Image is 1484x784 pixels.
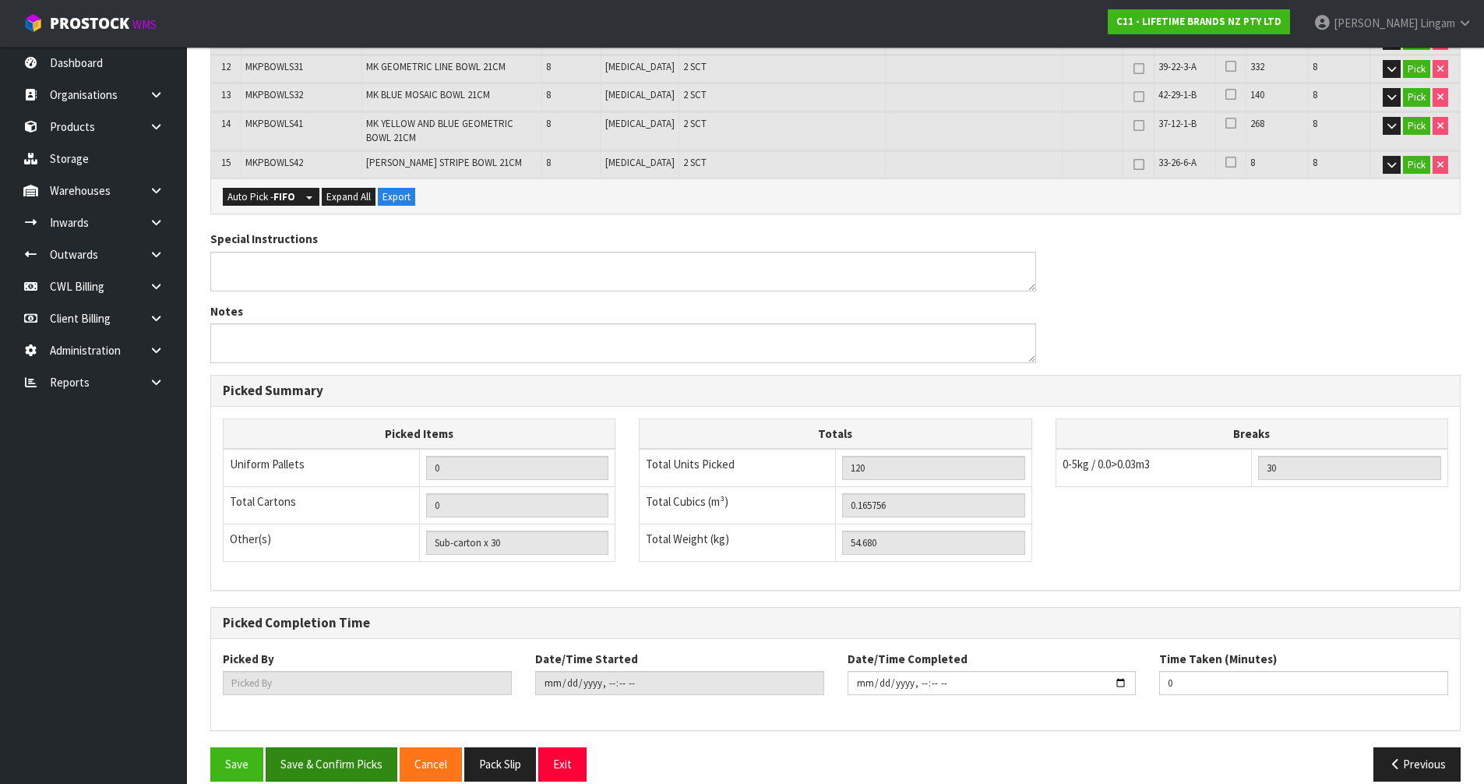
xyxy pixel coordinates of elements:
label: Time Taken (Minutes) [1159,651,1277,667]
label: Notes [210,303,243,320]
span: 13 [221,88,231,101]
h3: Picked Completion Time [223,616,1448,630]
button: Save & Confirm Picks [266,747,397,781]
button: Pick [1403,156,1430,175]
td: Total Units Picked [640,449,836,487]
span: 268 [1250,117,1264,130]
button: Previous [1373,747,1461,781]
span: MKPBOWLS32 [245,88,303,101]
span: 33-26-6-A [1158,156,1197,169]
span: [MEDICAL_DATA] [605,88,675,101]
input: Picked By [223,671,512,695]
span: Lingam [1420,16,1455,30]
button: Exit [538,747,587,781]
span: 14 [221,117,231,130]
input: OUTERS TOTAL = CTN [426,493,609,517]
span: 8 [546,60,551,73]
td: Other(s) [224,524,420,562]
button: Expand All [322,188,375,207]
input: Time Taken [1159,671,1448,695]
h3: Picked Summary [223,383,1448,398]
span: [MEDICAL_DATA] [605,156,675,169]
button: Pack Slip [464,747,536,781]
label: Picked By [223,651,274,667]
span: 2 SCT [683,88,707,101]
span: MK BLUE MOSAIC BOWL 21CM [366,88,490,101]
button: Pick [1403,60,1430,79]
span: 8 [1250,156,1255,169]
span: 332 [1250,60,1264,73]
td: Total Cubics (m³) [640,487,836,524]
button: Export [378,188,415,207]
span: [PERSON_NAME] [1334,16,1418,30]
span: 42-29-1-B [1158,88,1197,101]
span: 8 [1313,117,1317,130]
th: Totals [640,418,1031,449]
span: 2 SCT [683,60,707,73]
span: MKPBOWLS42 [245,156,303,169]
label: Date/Time Started [535,651,638,667]
span: [PERSON_NAME] STRIPE BOWL 21CM [366,156,522,169]
span: [MEDICAL_DATA] [605,60,675,73]
span: 8 [1313,156,1317,169]
span: MK YELLOW AND BLUE GEOMETRIC BOWL 21CM [366,117,513,144]
input: UNIFORM P LINES [426,456,609,480]
button: Pick [1403,117,1430,136]
strong: FIFO [273,190,295,203]
a: C11 - LIFETIME BRANDS NZ PTY LTD [1108,9,1290,34]
button: Cancel [400,747,462,781]
td: Total Cartons [224,487,420,524]
span: 8 [546,88,551,101]
th: Breaks [1056,418,1447,449]
td: Uniform Pallets [224,449,420,487]
span: 15 [221,156,231,169]
small: WMS [132,17,157,32]
span: 8 [1313,88,1317,101]
span: 12 [221,60,231,73]
span: 2 SCT [683,156,707,169]
span: MKPBOWLS41 [245,117,303,130]
img: cube-alt.png [23,13,43,33]
span: Expand All [326,190,371,203]
span: ProStock [50,13,129,34]
td: Total Weight (kg) [640,524,836,562]
button: Pick [1403,88,1430,107]
button: Auto Pick -FIFO [223,188,300,207]
strong: C11 - LIFETIME BRANDS NZ PTY LTD [1116,15,1281,28]
span: MK GEOMETRIC LINE BOWL 21CM [366,60,506,73]
span: 39-22-3-A [1158,60,1197,73]
button: Save [210,747,263,781]
span: [MEDICAL_DATA] [605,117,675,130]
span: MKPBOWLS31 [245,60,303,73]
span: 140 [1250,88,1264,101]
span: 8 [546,117,551,130]
span: 37-12-1-B [1158,117,1197,130]
span: 8 [546,156,551,169]
span: 2 SCT [683,117,707,130]
th: Picked Items [224,418,615,449]
label: Date/Time Completed [848,651,968,667]
span: 0-5kg / 0.0>0.03m3 [1063,457,1150,471]
label: Special Instructions [210,231,318,247]
span: 8 [1313,60,1317,73]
